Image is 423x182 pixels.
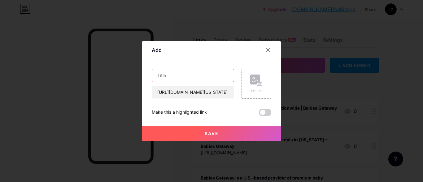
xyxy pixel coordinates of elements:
[205,131,219,136] span: Save
[152,86,234,98] input: URL
[152,46,162,54] div: Add
[152,109,207,116] div: Make this a highlighted link
[142,126,281,141] button: Save
[152,69,234,82] input: Title
[250,89,263,93] div: Picture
